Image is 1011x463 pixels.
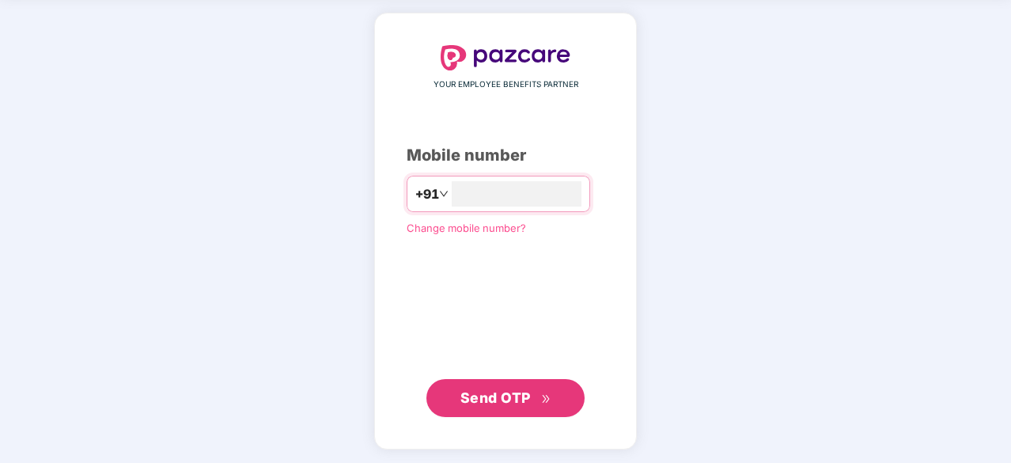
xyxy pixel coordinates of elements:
[407,222,526,234] a: Change mobile number?
[441,45,570,70] img: logo
[434,78,578,91] span: YOUR EMPLOYEE BENEFITS PARTNER
[407,143,604,168] div: Mobile number
[439,189,449,199] span: down
[426,379,585,417] button: Send OTPdouble-right
[460,389,531,406] span: Send OTP
[541,394,551,404] span: double-right
[415,184,439,204] span: +91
